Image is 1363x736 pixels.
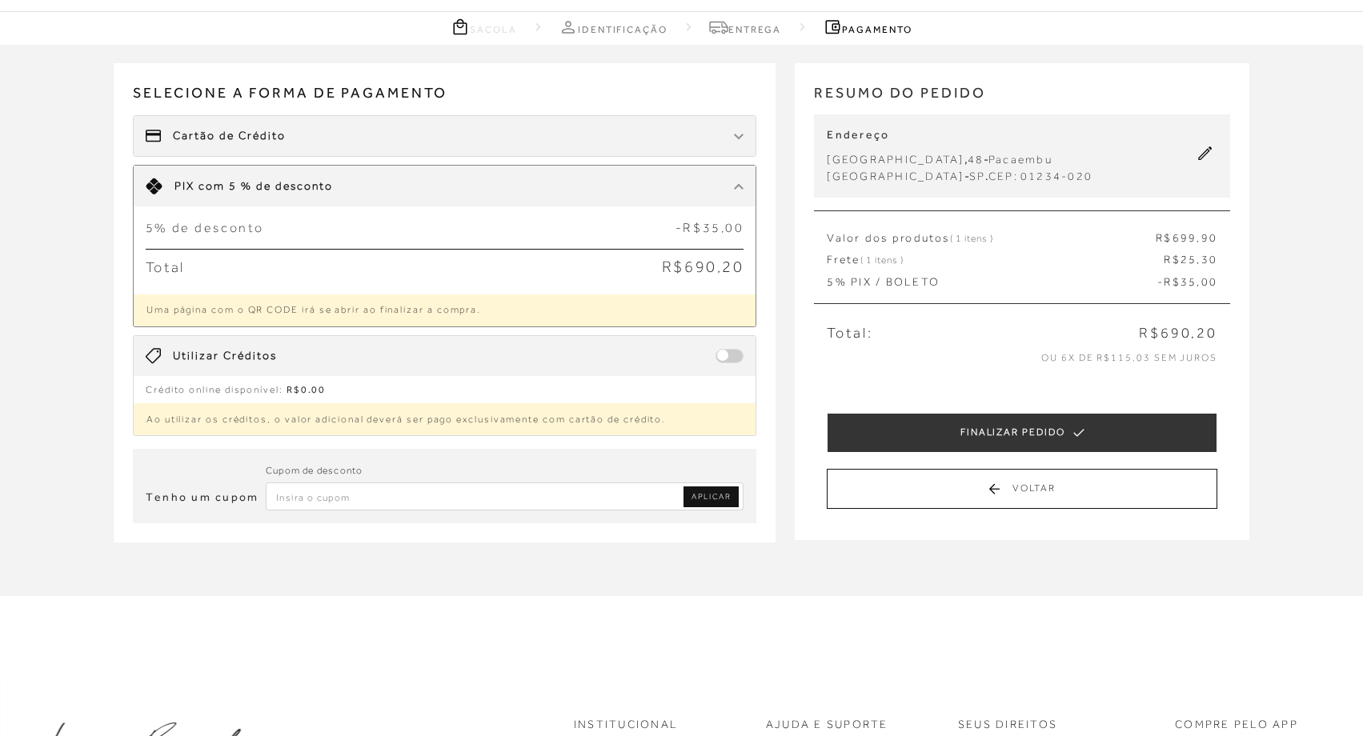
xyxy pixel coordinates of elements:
span: Total [146,258,185,276]
span: ,30 [1197,253,1217,266]
h2: RESUMO DO PEDIDO [814,82,1230,115]
span: [GEOGRAPHIC_DATA] [827,153,964,166]
div: , - [827,151,1092,168]
span: 25 [1181,253,1197,266]
span: Selecione a forma de pagamento [133,82,757,115]
span: ( 1 itens ) [950,233,993,244]
span: 699 [1173,231,1197,244]
span: Valor dos produtos [827,230,992,246]
span: 5% PIX / BOLETO [827,275,940,288]
p: Uma página com o QR CODE irá se abrir ao finalizar a compra. [134,294,756,326]
button: Voltar [827,469,1217,509]
span: Utilizar Créditos [173,348,277,364]
a: Entrega [709,17,781,37]
span: ( 1 itens ) [860,254,904,266]
label: Cupom de desconto [266,463,363,478]
p: COMPRE PELO APP [1175,717,1298,733]
span: SP [969,170,985,182]
span: 48 [968,153,984,166]
div: - . [827,168,1092,185]
span: ou 6x de R$115,03 sem juros [1041,352,1217,363]
span: R$ [1156,231,1172,244]
input: Inserir Código da Promoção [266,482,744,510]
span: -R$35,00 [675,219,744,237]
span: Pacaembu [988,153,1052,166]
h3: Tenho um cupom [146,490,259,506]
span: R$0.00 [287,384,327,395]
a: Sacola [451,17,517,37]
span: APLICAR [692,491,731,502]
p: Ajuda e Suporte [766,717,888,733]
span: ,90 [1197,231,1217,244]
span: Cartão de Crédito [173,128,286,144]
span: 01234-020 [1020,170,1092,182]
p: Institucional [574,717,678,733]
a: Identificação [559,17,667,37]
span: Total: [827,323,872,343]
p: Endereço [827,127,1092,143]
span: CEP: [988,170,1018,182]
span: Crédito online disponível: [146,384,283,395]
span: [GEOGRAPHIC_DATA] [827,170,964,182]
span: R$690,20 [1139,323,1217,343]
span: R$690,20 [662,258,744,275]
span: 5% de desconto [146,219,264,237]
span: Frete [827,252,903,268]
span: com 5 % de desconto [198,179,333,192]
button: FINALIZAR PEDIDO [827,413,1217,453]
p: Seus Direitos [958,717,1057,733]
img: chevron [734,183,744,190]
a: Pagamento [823,17,912,37]
span: R$ [1164,253,1180,266]
a: Aplicar Código [684,486,739,507]
img: chevron [734,134,744,140]
span: PIX [174,179,194,192]
p: Ao utilizar os créditos, o valor adicional deverá ser pago exclusivamente com cartão de crédito. [134,403,756,435]
span: -R$35,00 [1157,274,1217,290]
